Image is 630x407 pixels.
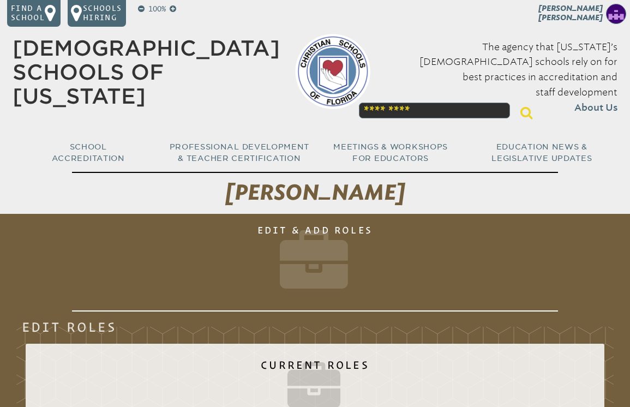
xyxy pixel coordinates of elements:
[225,179,405,205] span: [PERSON_NAME]
[72,218,558,312] h1: Edit & Add Roles
[295,34,371,110] img: csf-logo-web-colors.png
[491,142,592,163] span: Education News & Legislative Updates
[22,320,117,333] legend: Edit Roles
[52,142,125,163] span: School Accreditation
[11,4,45,23] p: Find a school
[538,4,603,22] span: [PERSON_NAME] [PERSON_NAME]
[574,100,617,116] span: About Us
[333,142,448,163] span: Meetings & Workshops for Educators
[83,4,122,23] p: Schools Hiring
[386,40,617,116] p: The agency that [US_STATE]’s [DEMOGRAPHIC_DATA] schools rely on for best practices in accreditati...
[170,142,310,163] span: Professional Development & Teacher Certification
[146,4,167,15] p: 100%
[13,35,280,109] a: [DEMOGRAPHIC_DATA] Schools of [US_STATE]
[606,4,626,24] img: 6ccd21bfe7fc4935fb510045c732dff5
